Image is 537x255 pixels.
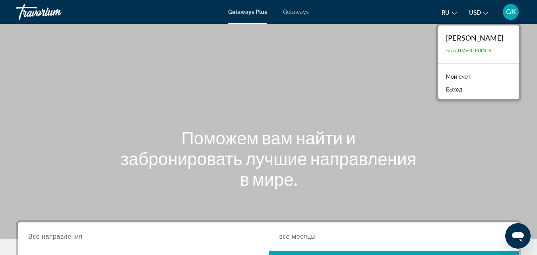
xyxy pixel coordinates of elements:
[228,9,267,15] a: Getaways Plus
[469,7,489,18] button: Change currency
[279,233,316,240] span: все месяцы
[442,7,457,18] button: Change language
[442,10,450,16] span: ru
[500,4,521,20] button: User Menu
[28,233,83,240] span: Все направления
[28,232,262,242] input: Select destination
[446,33,503,42] div: [PERSON_NAME]
[283,9,309,15] a: Getaways
[120,127,418,189] h1: Поможем вам найти и забронировать лучшие направления в мире.
[442,84,466,95] button: Выход
[505,223,531,249] iframe: Button to launch messaging window
[506,8,516,16] span: GK
[446,48,492,53] span: -270 Travel Points
[469,10,481,16] span: USD
[442,72,475,82] a: Мой счет
[16,2,95,22] a: Travorium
